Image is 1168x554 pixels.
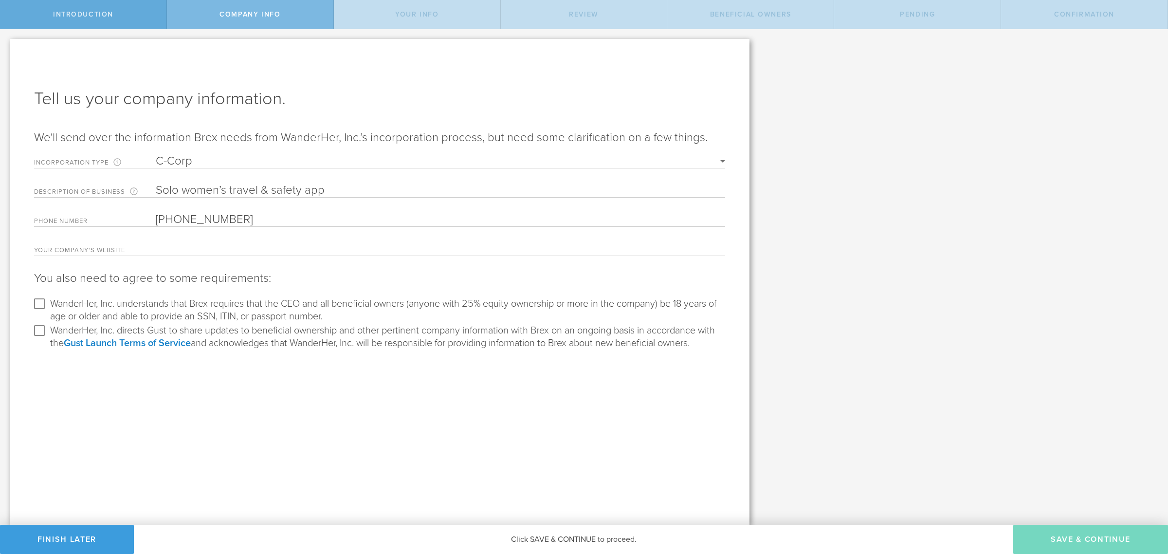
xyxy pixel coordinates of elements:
[53,10,113,18] span: Introduction
[34,187,156,197] label: Description of business
[34,247,156,256] label: Your company's website
[50,325,715,349] span: WanderHer, Inc. directs Gust to share updates to beneficial ownership and other pertinent company...
[134,525,1013,554] div: Click SAVE & CONTINUE to proceed.
[710,10,791,18] span: Beneficial Owners
[1054,10,1114,18] span: Confirmation
[1013,525,1168,554] button: Save & Continue
[1119,478,1168,525] iframe: Chat Widget
[191,337,690,349] span: and acknowledges that WanderHer, Inc. will be responsible for providing information to Brex about...
[64,337,191,349] a: Gust Launch Terms of Service
[50,296,723,323] label: WanderHer, Inc. understands that Brex requires that the CEO and all beneficial owners (anyone wit...
[34,271,725,286] p: You also need to agree to some requirements:
[395,10,438,18] span: Your Info
[900,10,935,18] span: Pending
[569,10,599,18] span: Review
[34,218,156,226] label: Phone number
[34,87,725,111] h1: Tell us your company information.
[219,10,280,18] span: Company Info
[156,212,725,226] input: Required
[34,130,725,146] p: We'll send over the information Brex needs from WanderHer, Inc.’s incorporation process, but need...
[1119,478,1168,525] div: Widget de chat
[34,158,156,168] label: Incorporation Type
[156,183,725,197] input: Required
